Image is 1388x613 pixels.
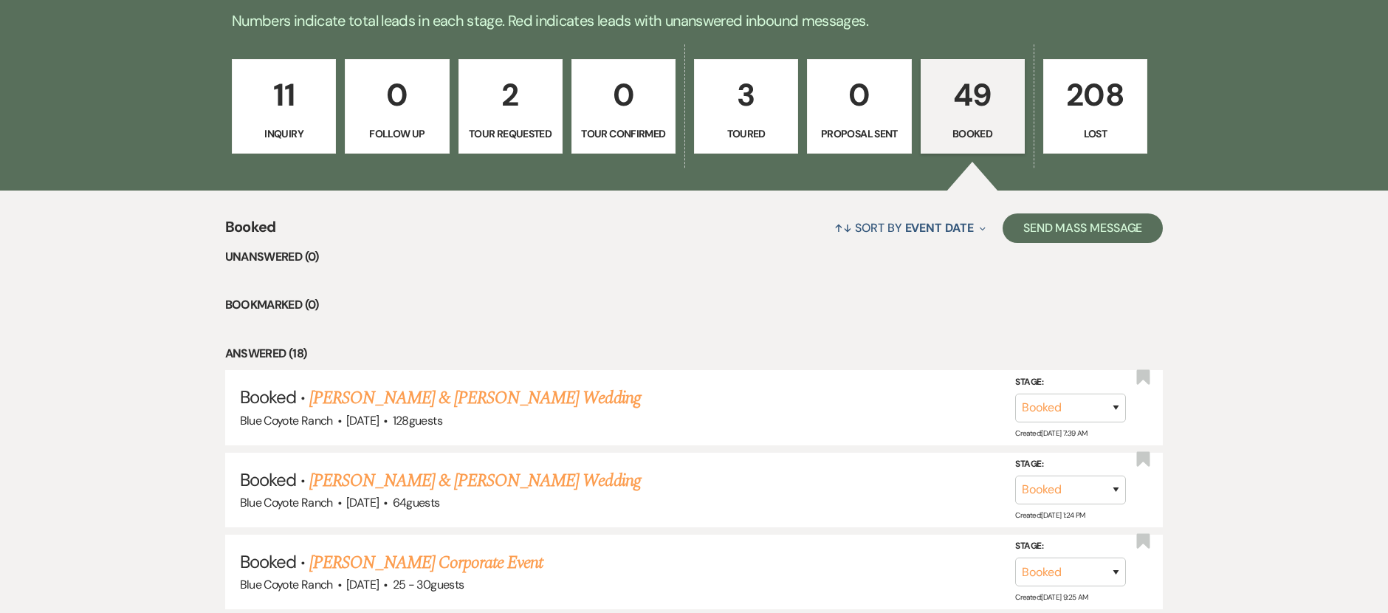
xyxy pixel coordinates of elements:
[704,70,789,120] p: 3
[468,70,553,120] p: 2
[930,126,1015,142] p: Booked
[458,59,563,154] a: 2Tour Requested
[834,220,852,236] span: ↑↓
[1015,374,1126,391] label: Stage:
[345,59,449,154] a: 0Follow Up
[393,495,440,510] span: 64 guests
[240,577,333,592] span: Blue Coyote Ranch
[241,70,326,120] p: 11
[309,468,640,494] a: [PERSON_NAME] & [PERSON_NAME] Wedding
[354,70,439,120] p: 0
[240,468,296,491] span: Booked
[817,126,901,142] p: Proposal Sent
[346,577,379,592] span: [DATE]
[468,126,553,142] p: Tour Requested
[1015,428,1087,438] span: Created: [DATE] 7:39 AM
[240,386,296,408] span: Booked
[581,70,666,120] p: 0
[1053,126,1138,142] p: Lost
[905,220,974,236] span: Event Date
[393,413,442,428] span: 128 guests
[921,59,1025,154] a: 49Booked
[930,70,1015,120] p: 49
[581,126,666,142] p: Tour Confirmed
[309,549,543,576] a: [PERSON_NAME] Corporate Event
[241,126,326,142] p: Inquiry
[225,216,276,247] span: Booked
[225,295,1164,315] li: Bookmarked (0)
[240,550,296,573] span: Booked
[694,59,798,154] a: 3Toured
[1015,456,1126,473] label: Stage:
[232,59,336,154] a: 11Inquiry
[346,413,379,428] span: [DATE]
[240,495,333,510] span: Blue Coyote Ranch
[162,9,1226,32] p: Numbers indicate total leads in each stage. Red indicates leads with unanswered inbound messages.
[1015,510,1085,520] span: Created: [DATE] 1:24 PM
[225,344,1164,363] li: Answered (18)
[571,59,676,154] a: 0Tour Confirmed
[1015,538,1126,555] label: Stage:
[309,385,640,411] a: [PERSON_NAME] & [PERSON_NAME] Wedding
[1003,213,1164,243] button: Send Mass Message
[225,247,1164,267] li: Unanswered (0)
[1043,59,1147,154] a: 208Lost
[240,413,333,428] span: Blue Coyote Ranch
[704,126,789,142] p: Toured
[1015,592,1088,602] span: Created: [DATE] 9:25 AM
[828,208,991,247] button: Sort By Event Date
[1053,70,1138,120] p: 208
[354,126,439,142] p: Follow Up
[807,59,911,154] a: 0Proposal Sent
[817,70,901,120] p: 0
[393,577,464,592] span: 25 - 30 guests
[346,495,379,510] span: [DATE]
